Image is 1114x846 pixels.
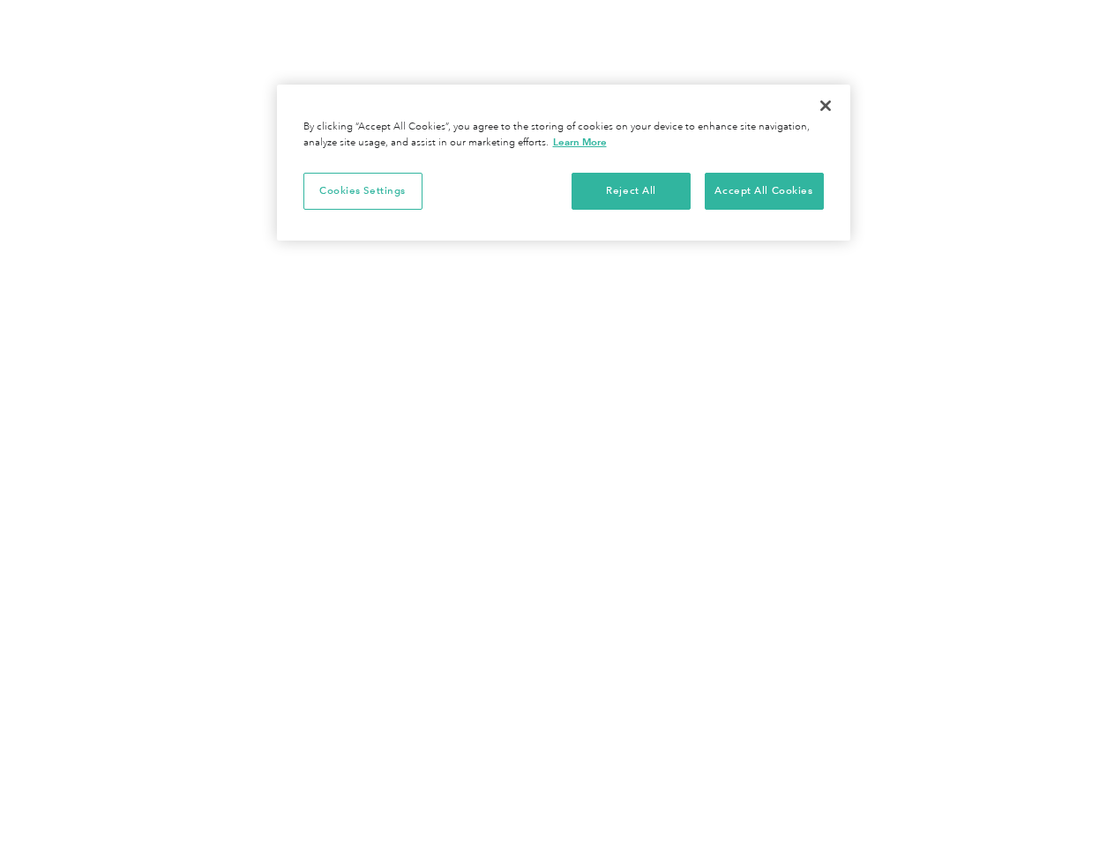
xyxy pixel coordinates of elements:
div: Cookie banner [277,85,850,241]
button: Close [806,86,845,125]
button: Cookies Settings [303,173,422,210]
button: Reject All [572,173,691,210]
div: By clicking “Accept All Cookies”, you agree to the storing of cookies on your device to enhance s... [303,120,824,151]
a: More information about your privacy, opens in a new tab [553,136,607,148]
button: Accept All Cookies [705,173,824,210]
div: Privacy [277,85,850,241]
